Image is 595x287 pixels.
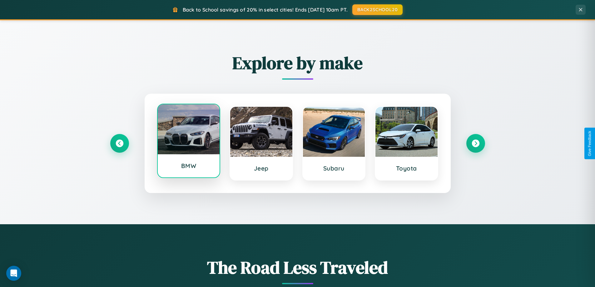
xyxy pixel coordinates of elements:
button: BACK2SCHOOL20 [352,4,403,15]
h2: Explore by make [110,51,485,75]
h3: BMW [164,162,214,170]
h3: Toyota [382,165,431,172]
h1: The Road Less Traveled [110,255,485,280]
span: Back to School savings of 20% in select cities! Ends [DATE] 10am PT. [183,7,348,13]
div: Open Intercom Messenger [6,266,21,281]
h3: Subaru [309,165,359,172]
div: Give Feedback [588,131,592,156]
h3: Jeep [236,165,286,172]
